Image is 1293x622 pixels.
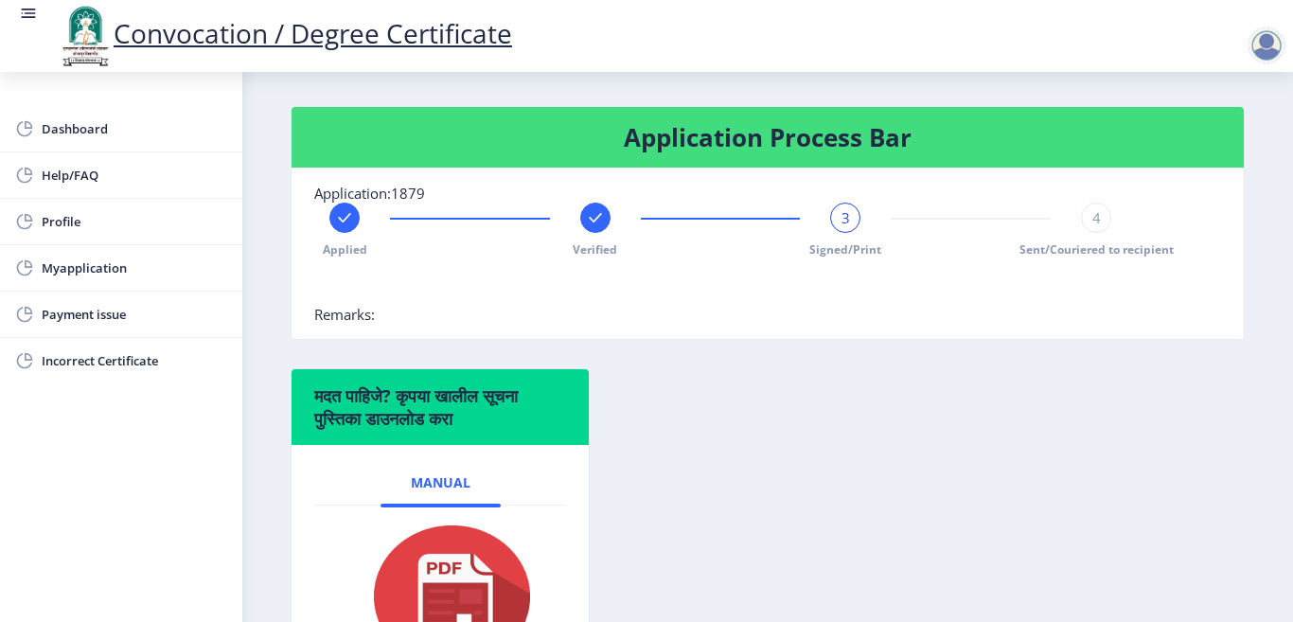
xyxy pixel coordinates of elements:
a: Convocation / Degree Certificate [57,15,512,51]
span: 3 [841,208,850,227]
img: logo [57,4,114,68]
span: Incorrect Certificate [42,349,227,372]
h4: Application Process Bar [314,122,1221,152]
a: Manual [381,460,501,506]
span: Help/FAQ [42,164,227,187]
span: Applied [323,241,367,258]
span: Myapplication [42,257,227,279]
span: Application:1879 [314,184,425,203]
span: Remarks: [314,305,375,324]
span: Signed/Print [809,241,881,258]
span: Sent/Couriered to recipient [1019,241,1174,258]
span: Verified [573,241,617,258]
span: 4 [1092,208,1101,227]
span: Payment issue [42,303,227,326]
span: Profile [42,210,227,233]
span: Manual [411,475,470,490]
span: Dashboard [42,117,227,140]
h6: मदत पाहिजे? कृपया खालील सूचना पुस्तिका डाउनलोड करा [314,384,566,430]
